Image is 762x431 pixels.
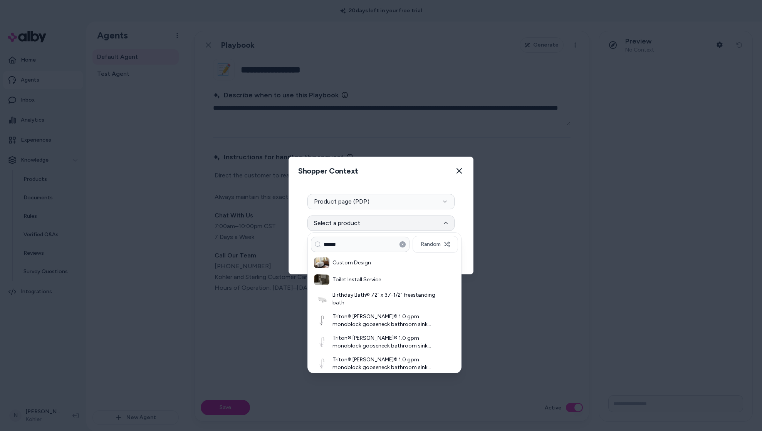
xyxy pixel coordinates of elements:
img: Birthday Bath® 72" x 37-1/2" freestanding bath [314,294,329,304]
img: Toilet Install Service [314,274,329,285]
h3: Triton® [PERSON_NAME]® 1.0 gpm monoblock gooseneck bathroom sink faucet with laminar flow and wri... [332,356,444,371]
h3: Triton® [PERSON_NAME]® 1.0 gpm monoblock gooseneck bathroom sink faucet with aerated flow and wri... [332,334,444,350]
button: Random [413,236,458,253]
img: Triton® Bowe® 1.0 gpm monoblock gooseneck bathroom sink faucet with laminar flow and wristblade h... [314,358,329,369]
button: Select a product [307,215,455,231]
h3: Triton® [PERSON_NAME]® 1.0 gpm monoblock gooseneck bathroom sink faucet with aerated flow and lev... [332,313,444,328]
h2: Shopper Context [295,163,358,179]
h3: Custom Design [332,259,444,267]
img: Custom Design [314,257,329,268]
img: Triton® Bowe® 1.0 gpm monoblock gooseneck bathroom sink faucet with aerated flow and wristblade h... [314,337,329,347]
h3: Toilet Install Service [332,276,444,284]
img: Triton® Bowe® 1.0 gpm monoblock gooseneck bathroom sink faucet with aerated flow and lever handle... [314,315,329,326]
h3: Birthday Bath® 72" x 37-1/2" freestanding bath [332,291,444,307]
